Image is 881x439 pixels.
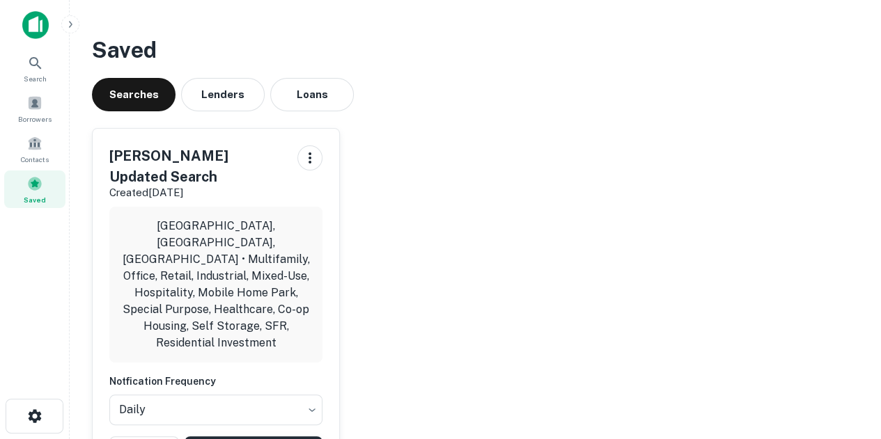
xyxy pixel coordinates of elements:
a: Search [4,49,65,87]
img: capitalize-icon.png [22,11,49,39]
button: Searches [92,78,176,111]
a: Saved [4,170,65,208]
span: Borrowers [18,113,52,125]
iframe: Chat Widget [811,328,881,394]
button: Lenders [181,78,265,111]
p: Created [DATE] [109,184,286,201]
h5: [PERSON_NAME] Updated Search [109,145,286,187]
a: Contacts [4,130,65,168]
button: Loans [270,78,354,111]
p: [GEOGRAPHIC_DATA], [GEOGRAPHIC_DATA], [GEOGRAPHIC_DATA] • Multifamily, Office, Retail, Industrial... [120,218,311,351]
h6: Notfication Frequency [109,374,322,389]
span: Saved [24,194,46,205]
h3: Saved [92,33,859,67]
div: Without label [109,390,322,429]
span: Contacts [21,154,49,165]
span: Search [24,73,47,84]
a: Borrowers [4,90,65,127]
